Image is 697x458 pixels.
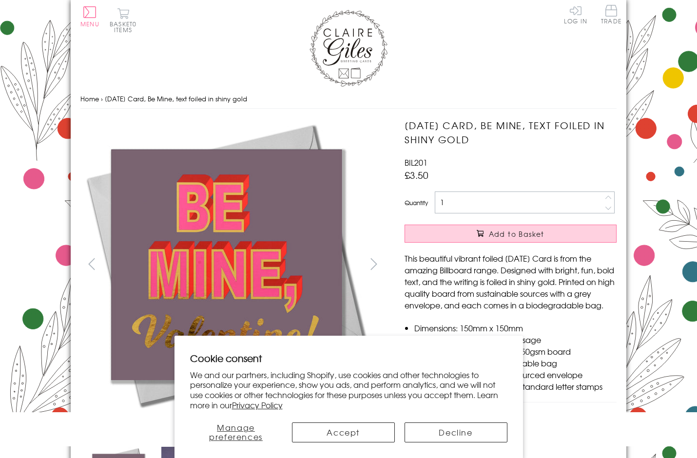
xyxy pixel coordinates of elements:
span: Menu [80,19,99,28]
a: Privacy Policy [232,399,283,411]
a: Trade [601,5,621,26]
p: This beautiful vibrant foiled [DATE] Card is from the amazing Billboard range. Designed with brig... [405,252,617,311]
span: £3.50 [405,168,428,182]
span: [DATE] Card, Be Mine, text foiled in shiny gold [105,94,247,103]
h2: Cookie consent [190,351,507,365]
nav: breadcrumbs [80,89,617,109]
span: › [101,94,103,103]
button: Menu [80,6,99,27]
img: Claire Giles Greetings Cards [310,10,387,87]
li: Dimensions: 150mm x 150mm [414,322,617,334]
label: Quantity [405,198,428,207]
a: Log In [564,5,587,24]
span: BIL201 [405,156,427,168]
button: Basket0 items [110,8,136,33]
p: We and our partners, including Shopify, use cookies and other technologies to personalize your ex... [190,370,507,410]
li: Blank inside for your own message [414,334,617,345]
span: Trade [601,5,621,24]
img: Valentine's Day Card, Be Mine, text foiled in shiny gold [385,118,678,411]
button: Manage preferences [190,422,282,442]
button: Decline [405,422,507,442]
button: prev [80,253,102,275]
span: 0 items [114,19,136,34]
button: Add to Basket [405,225,617,243]
a: Home [80,94,99,103]
h1: [DATE] Card, Be Mine, text foiled in shiny gold [405,118,617,147]
span: Add to Basket [489,229,544,239]
button: Accept [292,422,395,442]
img: Valentine's Day Card, Be Mine, text foiled in shiny gold [80,118,373,411]
span: Manage preferences [209,421,263,442]
button: next [363,253,385,275]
